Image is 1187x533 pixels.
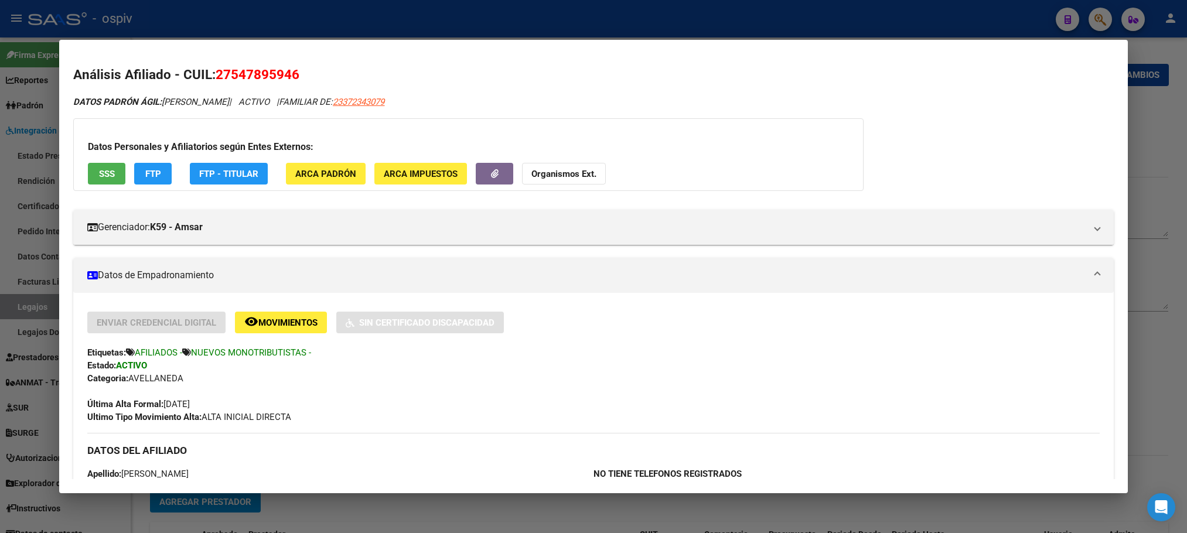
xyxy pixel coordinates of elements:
[87,399,190,409] span: [DATE]
[87,469,121,479] strong: Apellido:
[286,163,366,184] button: ARCA Padrón
[258,317,318,328] span: Movimientos
[235,312,327,333] button: Movimientos
[116,360,147,371] strong: ACTIVO
[73,97,162,107] strong: DATOS PADRÓN ÁGIL:
[244,315,258,329] mat-icon: remove_red_eye
[150,220,203,234] strong: K59 - Amsar
[279,97,384,107] span: FAMILIAR DE:
[359,317,494,328] span: Sin Certificado Discapacidad
[87,268,1085,282] mat-panel-title: Datos de Empadronamiento
[87,399,163,409] strong: Última Alta Formal:
[73,258,1113,293] mat-expansion-panel-header: Datos de Empadronamiento
[73,65,1113,85] h2: Análisis Afiliado - CUIL:
[333,97,384,107] span: 23372343079
[87,360,116,371] strong: Estado:
[87,444,1099,457] h3: DATOS DEL AFILIADO
[88,140,849,154] h3: Datos Personales y Afiliatorios según Entes Externos:
[531,169,596,179] strong: Organismos Ext.
[134,163,172,184] button: FTP
[191,347,311,358] span: NUEVOS MONOTRIBUTISTAS -
[216,67,299,82] span: 27547895946
[384,169,458,179] span: ARCA Impuestos
[374,163,467,184] button: ARCA Impuestos
[73,210,1113,245] mat-expansion-panel-header: Gerenciador:K59 - Amsar
[87,372,1099,385] div: AVELLANEDA
[295,169,356,179] span: ARCA Padrón
[99,169,115,179] span: SSS
[135,347,182,358] span: AFILIADOS -
[336,312,504,333] button: Sin Certificado Discapacidad
[87,469,189,479] span: [PERSON_NAME]
[73,97,384,107] i: | ACTIVO |
[73,97,229,107] span: [PERSON_NAME]
[87,312,226,333] button: Enviar Credencial Digital
[87,412,202,422] strong: Ultimo Tipo Movimiento Alta:
[199,169,258,179] span: FTP - Titular
[593,469,742,479] strong: NO TIENE TELEFONOS REGISTRADOS
[97,317,216,328] span: Enviar Credencial Digital
[87,220,1085,234] mat-panel-title: Gerenciador:
[1147,493,1175,521] div: Open Intercom Messenger
[88,163,125,184] button: SSS
[522,163,606,184] button: Organismos Ext.
[145,169,161,179] span: FTP
[87,412,291,422] span: ALTA INICIAL DIRECTA
[87,347,126,358] strong: Etiquetas:
[87,373,128,384] strong: Categoria:
[190,163,268,184] button: FTP - Titular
